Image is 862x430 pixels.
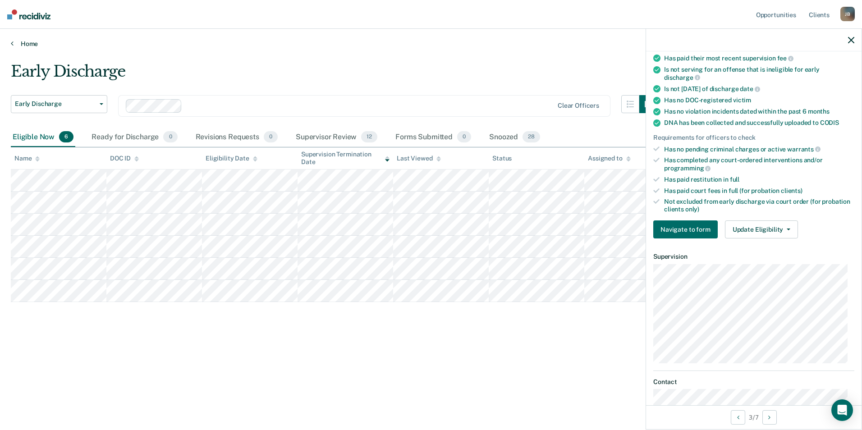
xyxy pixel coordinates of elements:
[725,220,798,238] button: Update Eligibility
[685,206,699,213] span: only)
[664,156,854,172] div: Has completed any court-ordered interventions and/or
[59,131,73,143] span: 6
[664,176,854,183] div: Has paid restitution in
[558,102,599,110] div: Clear officers
[808,108,830,115] span: months
[11,128,75,147] div: Eligible Now
[264,131,278,143] span: 0
[11,62,657,88] div: Early Discharge
[781,187,802,194] span: clients)
[11,40,851,48] a: Home
[492,155,512,162] div: Status
[206,155,257,162] div: Eligibility Date
[664,96,854,104] div: Has no DOC-registered
[361,131,377,143] span: 12
[664,108,854,115] div: Has no violation incidents dated within the past 6
[653,253,854,261] dt: Supervision
[731,410,745,425] button: Previous Opportunity
[664,66,854,81] div: Is not serving for an offense that is ineligible for early
[110,155,139,162] div: DOC ID
[820,119,839,126] span: CODIS
[733,96,751,104] span: victim
[777,55,793,62] span: fee
[730,176,739,183] span: full
[664,74,700,81] span: discharge
[653,378,854,386] dt: Contact
[740,85,760,92] span: date
[664,119,854,127] div: DNA has been collected and successfully uploaded to
[664,85,854,93] div: Is not [DATE] of discharge
[294,128,379,147] div: Supervisor Review
[90,128,179,147] div: Ready for Discharge
[523,131,540,143] span: 28
[831,399,853,421] div: Open Intercom Messenger
[762,410,777,425] button: Next Opportunity
[664,187,854,195] div: Has paid court fees in full (for probation
[394,128,473,147] div: Forms Submitted
[653,220,718,238] button: Navigate to form
[397,155,440,162] div: Last Viewed
[840,7,855,21] div: J B
[15,100,96,108] span: Early Discharge
[487,128,542,147] div: Snoozed
[646,405,862,429] div: 3 / 7
[194,128,280,147] div: Revisions Requests
[588,155,630,162] div: Assigned to
[664,198,854,213] div: Not excluded from early discharge via court order (for probation clients
[163,131,177,143] span: 0
[457,131,471,143] span: 0
[7,9,50,19] img: Recidiviz
[787,146,821,153] span: warrants
[664,54,854,62] div: Has paid their most recent supervision
[664,165,711,172] span: programming
[664,145,854,153] div: Has no pending criminal charges or active
[653,220,721,238] a: Navigate to form link
[14,155,40,162] div: Name
[653,134,854,142] div: Requirements for officers to check
[301,151,390,166] div: Supervision Termination Date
